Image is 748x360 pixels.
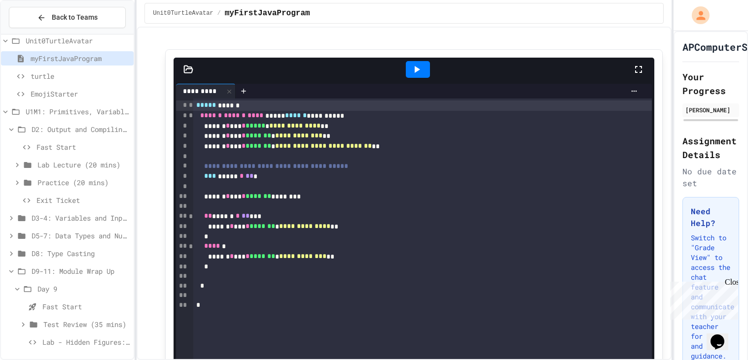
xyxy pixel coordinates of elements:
[31,71,130,81] span: turtle
[4,4,68,63] div: Chat with us now!Close
[682,165,739,189] div: No due date set
[217,9,221,17] span: /
[37,284,130,294] span: Day 9
[36,142,130,152] span: Fast Start
[32,230,130,241] span: D5-7: Data Types and Number Calculations
[681,4,712,27] div: My Account
[666,278,738,320] iframe: chat widget
[42,337,130,347] span: Lab - Hidden Figures: Launch Weight Calculator
[225,7,310,19] span: myFirstJavaProgram
[685,105,736,114] div: [PERSON_NAME]
[31,89,130,99] span: EmojiStarter
[43,319,130,329] span: Test Review (35 mins)
[31,53,130,64] span: myFirstJavaProgram
[36,195,130,205] span: Exit Ticket
[32,248,130,259] span: D8: Type Casting
[52,12,98,23] span: Back to Teams
[153,9,213,17] span: Unit0TurtleAvatar
[37,177,130,188] span: Practice (20 mins)
[32,213,130,223] span: D3-4: Variables and Input
[26,106,130,117] span: U1M1: Primitives, Variables, Basic I/O
[32,266,130,276] span: D9-11: Module Wrap Up
[32,124,130,134] span: D2: Output and Compiling Code
[9,7,126,28] button: Back to Teams
[42,301,130,312] span: Fast Start
[26,35,130,46] span: Unit0TurtleAvatar
[707,321,738,350] iframe: chat widget
[682,70,739,98] h2: Your Progress
[37,160,130,170] span: Lab Lecture (20 mins)
[691,205,731,229] h3: Need Help?
[682,134,739,162] h2: Assignment Details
